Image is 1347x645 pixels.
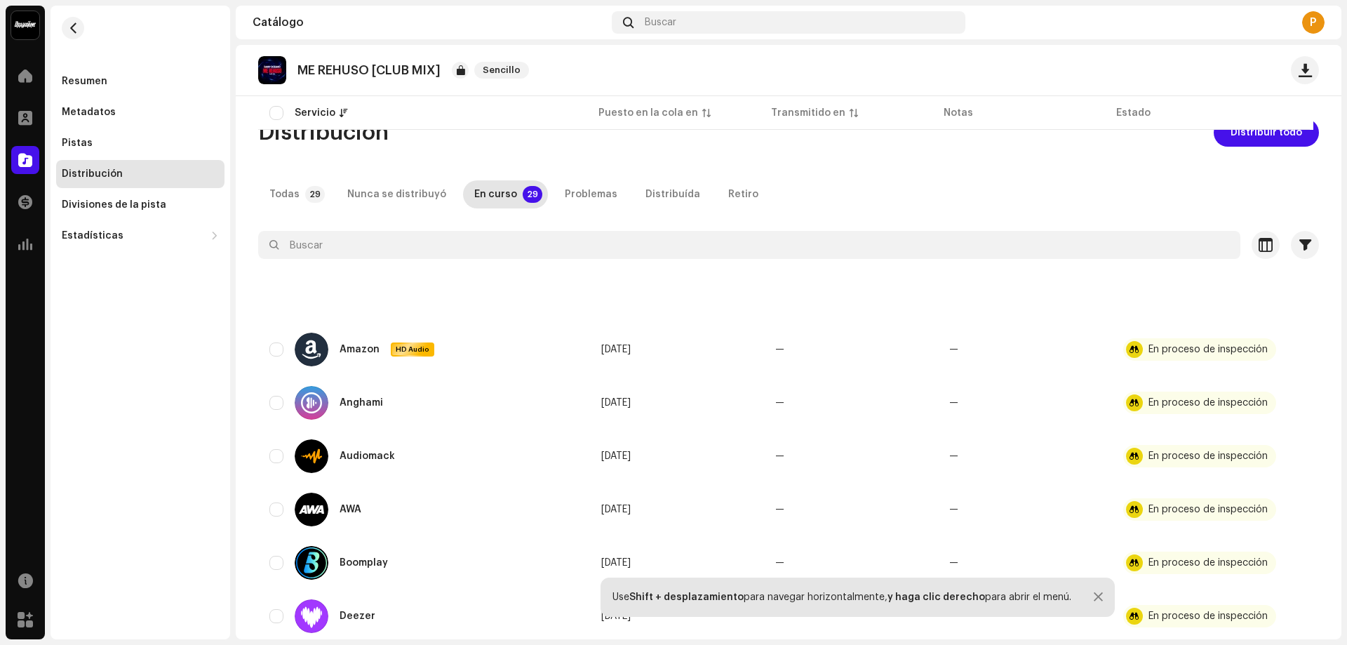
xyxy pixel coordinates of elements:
div: Use para navegar horizontalmente, para abrir el menú. [612,592,1071,603]
div: En proceso de inspección [1148,611,1268,621]
re-m-nav-item: Distribución [56,160,224,188]
span: — [775,398,784,408]
img: d16c6555-1953-425c-9310-d9c5d4cb8587 [258,56,286,84]
span: 6 oct 2025 [601,505,631,514]
span: Sencillo [474,62,529,79]
span: 6 oct 2025 [601,611,631,621]
span: — [775,451,784,461]
p-badge: 29 [523,186,542,203]
div: Audiomack [340,451,395,461]
re-m-nav-dropdown: Estadísticas [56,222,224,250]
div: Pistas [62,138,93,149]
strong: Shift + desplazamiento [629,592,744,602]
div: Divisiones de la pista [62,199,166,211]
div: Resumen [62,76,107,87]
div: Distribución [62,168,123,180]
input: Buscar [258,231,1240,259]
re-a-table-badge: — [949,398,958,408]
re-m-nav-item: Pistas [56,129,224,157]
span: — [775,505,784,514]
div: Boomplay [340,558,388,568]
img: 10370c6a-d0e2-4592-b8a2-38f444b0ca44 [11,11,39,39]
span: HD Audio [392,345,433,354]
div: En proceso de inspección [1148,398,1268,408]
div: Anghami [340,398,383,408]
div: Problemas [565,180,617,208]
span: 6 oct 2025 [601,451,631,461]
div: Amazon [340,345,380,354]
re-m-nav-item: Metadatos [56,98,224,126]
div: Nunca se distribuyó [347,180,446,208]
p-badge: 29 [305,186,325,203]
div: Deezer [340,611,375,621]
div: Metadatos [62,107,116,118]
re-m-nav-item: Resumen [56,67,224,95]
div: Catálogo [253,17,606,28]
div: Transmitido en [771,106,845,120]
div: Estadísticas [62,230,123,241]
span: Distribución [258,119,389,147]
div: En proceso de inspección [1148,451,1268,461]
span: Buscar [645,17,676,28]
span: 6 oct 2025 [601,398,631,408]
span: Distribuir todo [1231,119,1302,147]
div: En proceso de inspección [1148,345,1268,354]
div: En proceso de inspección [1148,505,1268,514]
span: 6 oct 2025 [601,558,631,568]
re-a-table-badge: — [949,451,958,461]
button: Distribuir todo [1214,119,1319,147]
p: ME REHUSO [CLUB MIX] [297,63,441,78]
span: 6 oct 2025 [601,345,631,354]
re-a-table-badge: — [949,558,958,568]
div: En curso [474,180,517,208]
strong: y haga clic derecho [887,592,985,602]
div: Puesto en la cola en [598,106,698,120]
div: Servicio [295,106,335,120]
div: Todas [269,180,300,208]
span: — [775,345,784,354]
span: — [775,558,784,568]
div: AWA [340,505,361,514]
re-a-table-badge: — [949,345,958,354]
re-a-table-badge: — [949,505,958,514]
div: P [1302,11,1325,34]
div: Distribuída [645,180,700,208]
div: Retiro [728,180,758,208]
div: En proceso de inspección [1148,558,1268,568]
re-m-nav-item: Divisiones de la pista [56,191,224,219]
